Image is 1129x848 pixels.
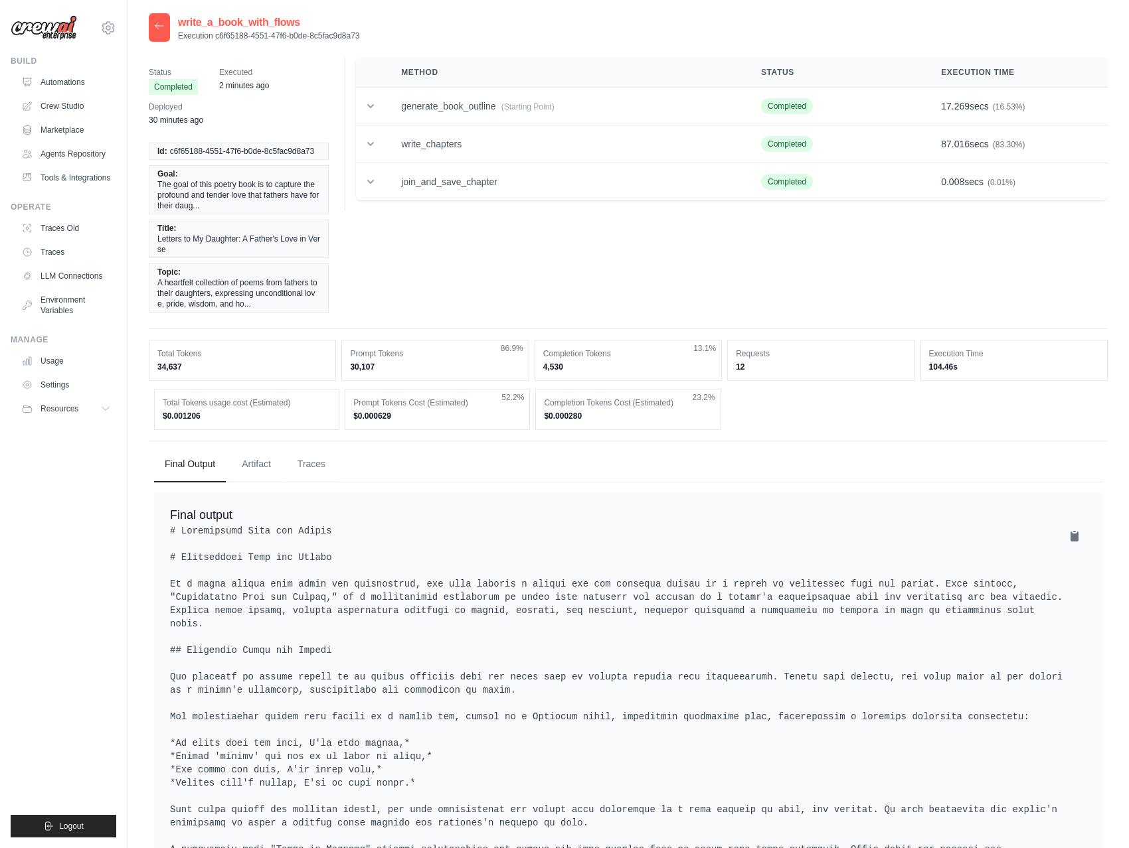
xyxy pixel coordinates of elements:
a: Marketplace [16,119,116,141]
span: 17.269 [941,101,970,111]
dt: Total Tokens usage cost (Estimated) [163,397,331,408]
td: secs [925,163,1108,201]
td: join_and_save_chapter [385,163,745,201]
dt: Completion Tokens [543,348,713,359]
dt: Prompt Tokens Cost (Estimated) [353,397,521,408]
th: Method [385,58,745,88]
span: Topic: [157,267,181,277]
a: Automations [16,72,116,93]
span: Title: [157,223,176,234]
dt: Prompt Tokens [350,348,520,359]
dt: Completion Tokens Cost (Estimated) [544,397,712,408]
dd: 104.46s [929,362,1099,372]
dd: 12 [736,362,906,372]
div: Operate [11,202,116,212]
img: Logo [11,15,77,40]
button: Resources [16,398,116,419]
span: Goal: [157,169,178,179]
dt: Execution Time [929,348,1099,359]
span: 86.9% [501,343,523,354]
span: 87.016 [941,139,970,149]
span: Completed [761,136,813,152]
span: Final output [170,508,232,522]
span: Deployed [149,100,203,113]
h2: write_a_book_with_flows [178,15,360,31]
dd: 30,107 [350,362,520,372]
span: The goal of this poetry book is to capture the profound and tender love that fathers have for the... [157,179,320,211]
a: Agents Repository [16,143,116,165]
a: Traces Old [16,218,116,239]
dd: $0.000280 [544,411,712,421]
span: 0.008 [941,177,964,187]
span: (16.53%) [993,102,1025,111]
span: Letters to My Daughter: A Father's Love in Verse [157,234,320,255]
a: Traces [16,242,116,263]
button: Traces [287,447,336,482]
button: Logout [11,815,116,837]
time: September 29, 2025 at 15:59 MDT [149,115,203,125]
td: generate_book_outline [385,88,745,125]
span: c6f65188-4551-47f6-b0de-8c5fac9d8a73 [170,146,315,157]
th: Status [745,58,925,88]
span: (83.30%) [993,140,1025,149]
dd: $0.000629 [353,411,521,421]
span: Completed [761,174,813,190]
button: Final Output [154,447,226,482]
span: Completed [149,79,198,95]
td: secs [925,125,1108,163]
td: write_chapters [385,125,745,163]
span: (Starting Point) [501,102,555,111]
span: Id: [157,146,167,157]
div: Build [11,56,116,66]
th: Execution Time [925,58,1108,88]
td: secs [925,88,1108,125]
span: 13.1% [693,343,716,354]
div: Manage [11,334,116,345]
a: Settings [16,374,116,395]
dd: 4,530 [543,362,713,372]
span: A heartfelt collection of poems from fathers to their daughters, expressing unconditional love, p... [157,277,320,309]
time: September 29, 2025 at 16:28 MDT [219,81,269,90]
a: Tools & Integrations [16,167,116,188]
a: Crew Studio [16,96,116,117]
dt: Total Tokens [157,348,327,359]
span: Status [149,66,198,79]
a: Usage [16,350,116,372]
dt: Requests [736,348,906,359]
dd: 34,637 [157,362,327,372]
span: Logout [59,821,84,831]
span: Resources [41,403,78,414]
button: Artifact [231,447,282,482]
a: Environment Variables [16,289,116,321]
p: Execution c6f65188-4551-47f6-b0de-8c5fac9d8a73 [178,31,360,41]
span: Completed [761,98,813,114]
dd: $0.001206 [163,411,331,421]
span: 23.2% [693,392,715,403]
a: LLM Connections [16,265,116,287]
span: (0.01%) [988,178,1015,187]
span: Executed [219,66,269,79]
span: 52.2% [501,392,524,403]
